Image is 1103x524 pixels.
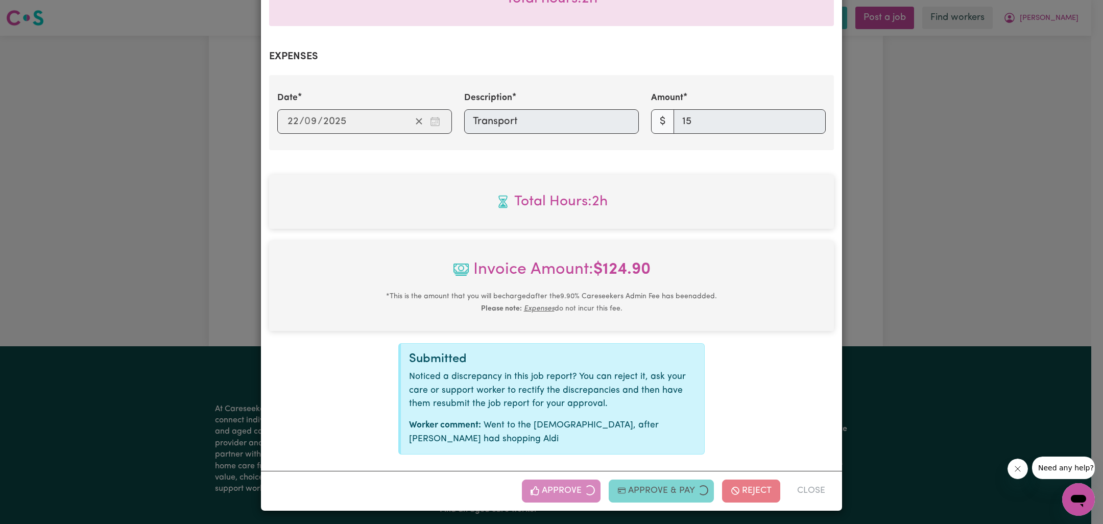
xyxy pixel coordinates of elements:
span: Submitted [409,353,467,365]
span: 0 [304,116,310,127]
iframe: Message from company [1032,457,1095,479]
strong: Worker comment: [409,421,481,430]
iframe: Button to launch messaging window [1062,483,1095,516]
b: Please note: [481,305,522,313]
input: -- [305,114,318,129]
span: / [299,116,304,127]
input: ---- [323,114,347,129]
label: Description [464,91,512,105]
span: $ [651,109,674,134]
span: Total hours worked: 2 hours [277,191,826,212]
b: $ 124.90 [593,261,651,278]
input: -- [287,114,299,129]
h2: Expenses [269,51,834,63]
button: Enter the date of expense [427,114,443,129]
span: Invoice Amount: [277,257,826,290]
span: / [318,116,323,127]
input: Transport [464,109,639,134]
label: Date [277,91,298,105]
label: Amount [651,91,683,105]
iframe: Close message [1008,459,1028,479]
p: Went to the [DEMOGRAPHIC_DATA], after [PERSON_NAME] had shopping Aldi [409,419,696,446]
p: Noticed a discrepancy in this job report? You can reject it, ask your care or support worker to r... [409,370,696,411]
u: Expenses [524,305,555,313]
button: Clear date [411,114,427,129]
small: This is the amount that you will be charged after the 9.90 % Careseekers Admin Fee has been added... [386,293,717,313]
